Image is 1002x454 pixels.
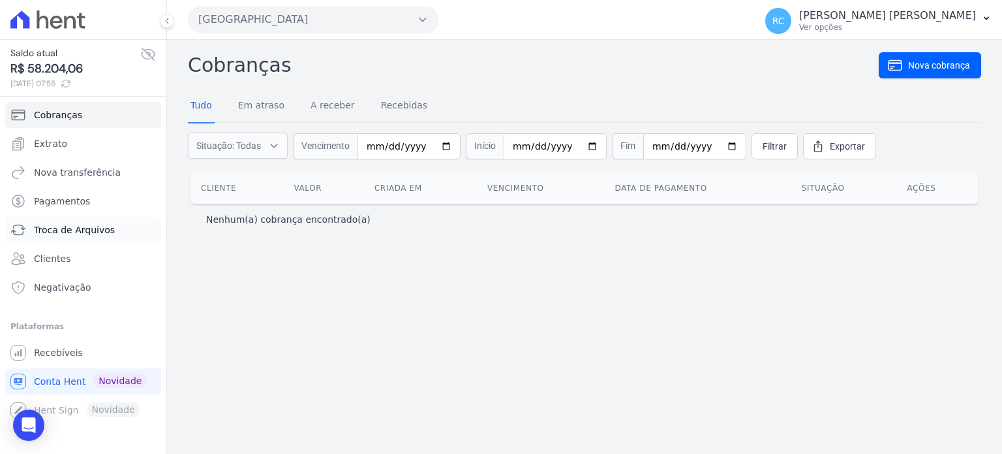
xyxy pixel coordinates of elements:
[879,52,981,78] a: Nova cobrança
[5,340,161,366] a: Recebíveis
[284,172,364,204] th: Valor
[34,108,82,122] span: Cobranças
[188,89,215,123] a: Tudo
[188,7,438,33] button: [GEOGRAPHIC_DATA]
[5,188,161,214] a: Pagamentos
[791,172,897,204] th: Situação
[908,59,970,72] span: Nova cobrança
[5,102,161,128] a: Cobranças
[5,368,161,395] a: Conta Hent Novidade
[5,159,161,186] a: Nova transferência
[34,346,83,359] span: Recebíveis
[13,410,44,441] div: Open Intercom Messenger
[799,22,976,33] p: Ver opções
[605,172,791,204] th: Data de pagamento
[308,89,357,123] a: A receber
[10,319,156,334] div: Plataformas
[755,3,1002,39] button: RC [PERSON_NAME] [PERSON_NAME] Ver opções
[34,137,67,150] span: Extrato
[188,133,288,159] button: Situação: Todas
[477,172,605,204] th: Vencimento
[190,172,284,204] th: Cliente
[34,166,121,179] span: Nova transferência
[188,50,879,80] h2: Cobranças
[34,223,115,236] span: Troca de Arquivos
[196,139,261,152] span: Situação: Todas
[10,60,140,78] span: R$ 58.204,06
[803,133,876,159] a: Exportar
[5,274,161,300] a: Negativação
[612,133,643,159] span: Fim
[93,374,147,388] span: Novidade
[10,102,156,423] nav: Sidebar
[751,133,798,159] a: Filtrar
[5,246,161,272] a: Clientes
[799,9,976,22] p: [PERSON_NAME] [PERSON_NAME]
[10,46,140,60] span: Saldo atual
[10,78,140,89] span: [DATE] 07:55
[293,133,357,159] span: Vencimento
[5,131,161,157] a: Extrato
[830,140,865,153] span: Exportar
[378,89,431,123] a: Recebidas
[34,195,90,208] span: Pagamentos
[206,213,371,226] p: Nenhum(a) cobrança encontrado(a)
[466,133,504,159] span: Início
[896,172,979,204] th: Ações
[34,252,70,265] span: Clientes
[772,16,785,25] span: RC
[34,281,91,294] span: Negativação
[364,172,477,204] th: Criada em
[763,140,787,153] span: Filtrar
[34,375,85,388] span: Conta Hent
[235,89,287,123] a: Em atraso
[5,217,161,243] a: Troca de Arquivos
